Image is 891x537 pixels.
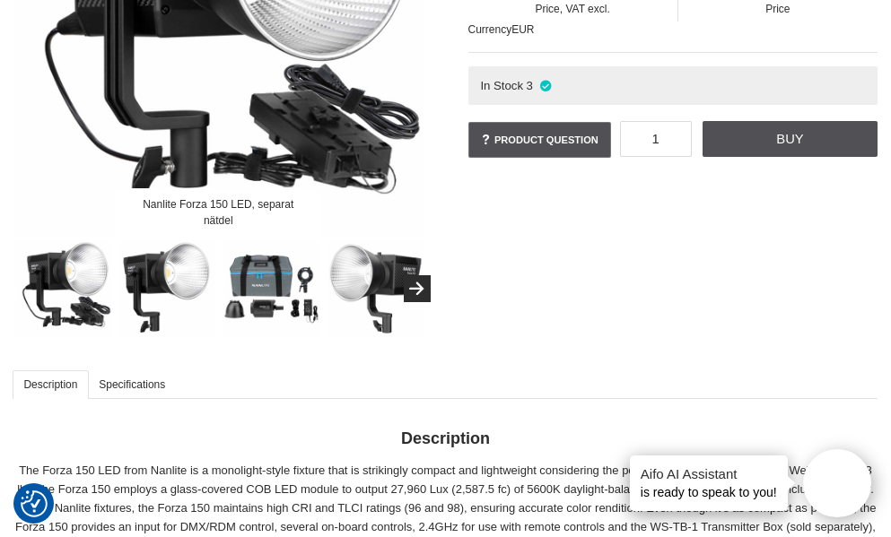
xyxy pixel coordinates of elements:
[223,240,320,337] img: Nanlite Forza 150, delar som ingår
[468,122,611,158] a: Product question
[641,464,777,483] h4: Aifo AI Assistant
[468,3,677,15] span: Price, VAT excl.
[630,455,788,511] div: is ready to speak to you!
[88,370,177,399] a: Specifications
[13,370,89,399] a: Description
[480,79,523,92] span: In Stock
[116,188,320,236] div: Nanlite Forza 150 LED, separat nätdel
[21,488,48,520] button: Consent Preferences
[511,23,534,36] span: EUR
[404,275,431,302] button: Next
[119,240,216,337] img: Nanlite Forza 150 LED Monolight
[537,79,553,92] i: In stock
[527,79,533,92] span: 3
[13,428,878,450] h2: Description
[468,23,512,36] span: Currency
[328,240,424,337] img: Mycket kompakt videobelysning
[15,240,112,337] img: Nanlite Forza 150 LED, separat nätdel
[21,490,48,517] img: Revisit consent button
[678,3,878,15] span: Price
[703,121,878,157] a: Buy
